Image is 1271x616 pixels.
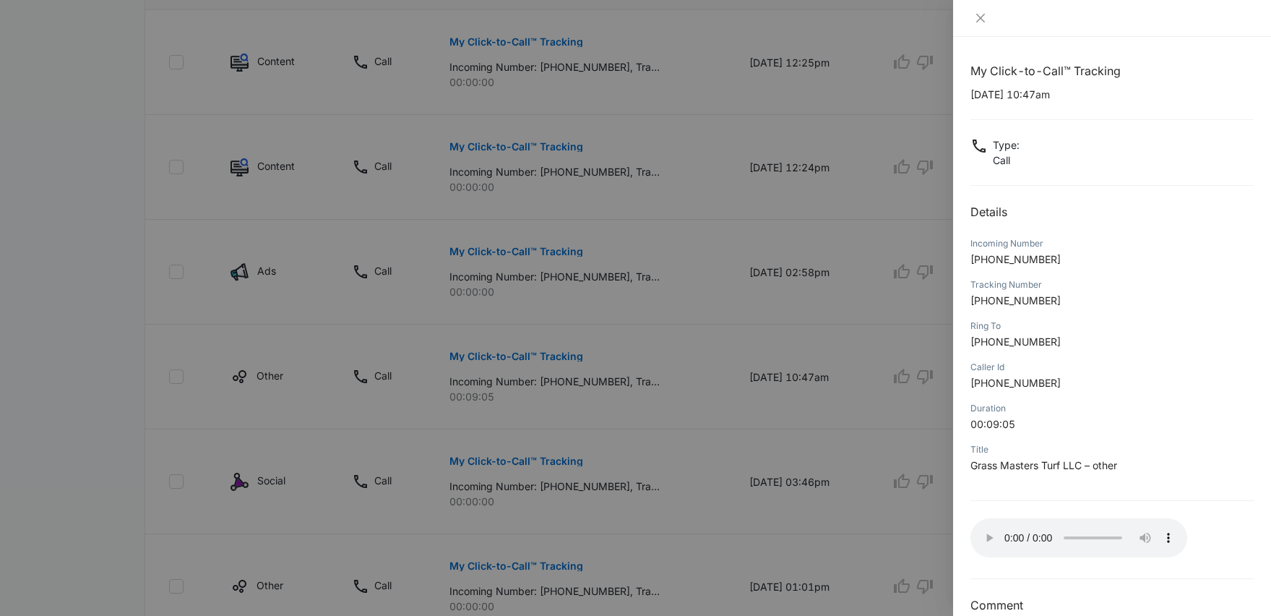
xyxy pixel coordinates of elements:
span: [PHONE_NUMBER] [970,335,1061,348]
img: tab_domain_overview_orange.svg [39,84,51,95]
p: Call [993,153,1020,168]
h1: My Click-to-Call™ Tracking [970,62,1254,80]
span: [PHONE_NUMBER] [970,294,1061,307]
span: Grass Masters Turf LLC – other [970,459,1117,471]
div: Caller Id [970,361,1254,374]
img: website_grey.svg [23,38,35,49]
span: [PHONE_NUMBER] [970,253,1061,265]
div: Ring To [970,320,1254,333]
div: Keywords by Traffic [160,85,244,95]
img: tab_keywords_by_traffic_grey.svg [144,84,155,95]
audio: Your browser does not support the audio tag. [970,518,1187,557]
img: logo_orange.svg [23,23,35,35]
h3: Comment [970,596,1254,614]
p: [DATE] 10:47am [970,87,1254,102]
div: Domain Overview [55,85,129,95]
h2: Details [970,203,1254,221]
div: Incoming Number [970,237,1254,250]
div: Title [970,443,1254,456]
div: Duration [970,402,1254,415]
span: [PHONE_NUMBER] [970,377,1061,389]
p: Type : [993,137,1020,153]
div: Domain: [DOMAIN_NAME] [38,38,159,49]
span: 00:09:05 [970,418,1015,430]
div: v 4.0.25 [40,23,71,35]
span: close [975,12,986,24]
button: Close [970,12,991,25]
div: Tracking Number [970,278,1254,291]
